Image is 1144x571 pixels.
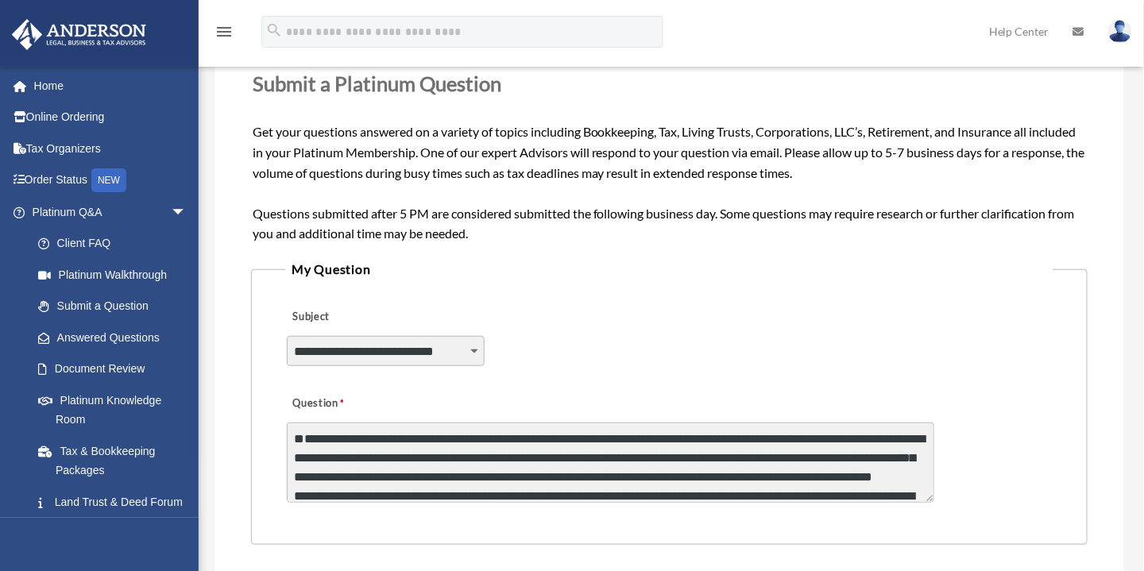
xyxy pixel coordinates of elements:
[22,384,211,435] a: Platinum Knowledge Room
[11,164,211,197] a: Order StatusNEW
[287,393,410,415] label: Question
[171,196,203,229] span: arrow_drop_down
[11,196,211,228] a: Platinum Q&Aarrow_drop_down
[91,168,126,192] div: NEW
[11,70,211,102] a: Home
[253,71,501,95] span: Submit a Platinum Question
[214,22,234,41] i: menu
[7,19,151,50] img: Anderson Advisors Platinum Portal
[11,102,211,133] a: Online Ordering
[1108,20,1132,43] img: User Pic
[22,322,211,353] a: Answered Questions
[265,21,283,39] i: search
[214,28,234,41] a: menu
[22,259,211,291] a: Platinum Walkthrough
[22,228,211,260] a: Client FAQ
[11,133,211,164] a: Tax Organizers
[22,435,211,486] a: Tax & Bookkeeping Packages
[287,307,438,329] label: Subject
[22,518,211,550] a: Portal Feedback
[285,258,1053,280] legend: My Question
[22,353,211,385] a: Document Review
[22,486,211,518] a: Land Trust & Deed Forum
[22,291,203,322] a: Submit a Question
